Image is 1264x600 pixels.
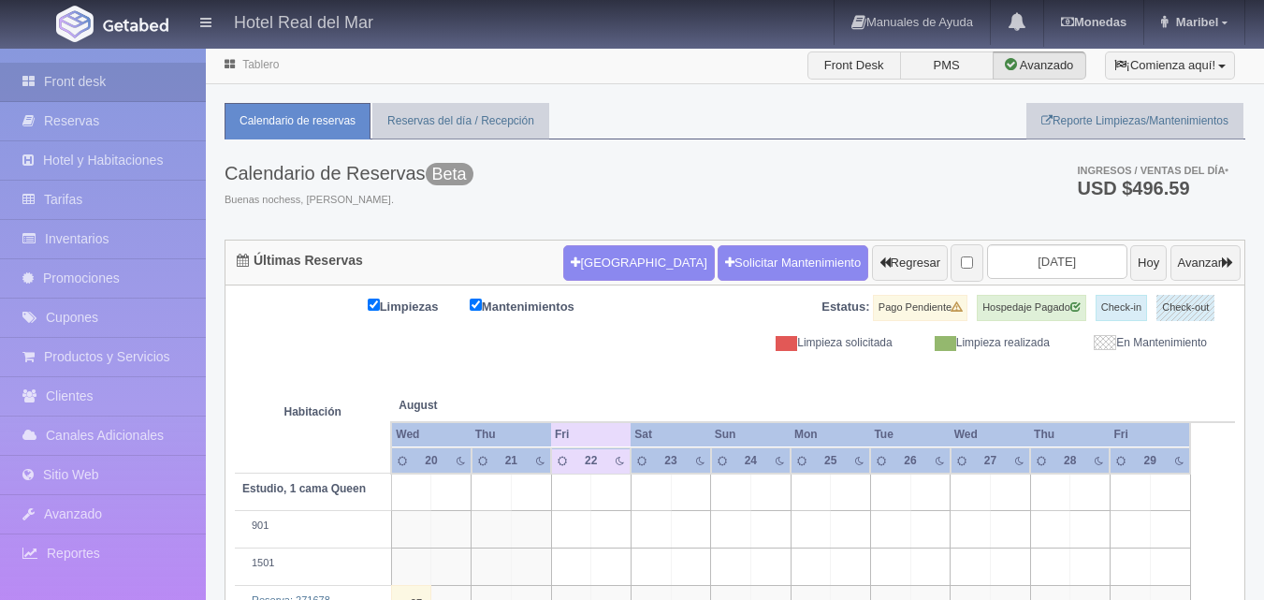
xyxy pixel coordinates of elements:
h4: Últimas Reservas [237,254,363,268]
div: 26 [898,453,922,469]
div: Limpieza solicitada [749,335,907,351]
h3: Calendario de Reservas [225,163,473,183]
button: Hoy [1130,245,1167,281]
h3: USD $496.59 [1077,179,1228,198]
label: Pago Pendiente [873,295,967,321]
div: 901 [242,519,384,534]
label: Hospedaje Pagado [977,295,1086,321]
img: Getabed [103,18,168,32]
th: Thu [472,422,551,447]
div: 24 [739,453,763,469]
div: 21 [500,453,523,469]
img: Getabed [56,6,94,42]
label: Avanzado [993,51,1086,80]
label: PMS [900,51,994,80]
span: Buenas nochess, [PERSON_NAME]. [225,193,473,208]
label: Limpiezas [368,295,467,316]
a: Solicitar Mantenimiento [718,245,868,281]
div: 22 [579,453,603,469]
label: Check-in [1096,295,1147,321]
label: Mantenimientos [470,295,603,316]
div: 1501 [242,556,384,571]
th: Sun [711,422,791,447]
th: Sat [631,422,710,447]
a: Calendario de reservas [225,103,370,139]
input: Mantenimientos [470,299,482,311]
div: 28 [1058,453,1082,469]
label: Check-out [1156,295,1214,321]
div: 27 [979,453,1002,469]
button: Regresar [872,245,948,281]
div: Limpieza realizada [907,335,1064,351]
div: 20 [419,453,443,469]
span: Maribel [1171,15,1219,29]
label: Estatus: [821,299,869,316]
input: Limpiezas [368,299,380,311]
th: Thu [1030,422,1110,447]
strong: Habitación [283,405,341,418]
b: Monedas [1061,15,1126,29]
button: ¡Comienza aquí! [1105,51,1235,80]
div: 25 [819,453,842,469]
th: Fri [551,422,631,447]
a: Tablero [242,58,279,71]
button: [GEOGRAPHIC_DATA] [563,245,714,281]
b: Estudio, 1 cama Queen [242,482,366,495]
div: En Mantenimiento [1064,335,1221,351]
th: Fri [1110,422,1190,447]
h4: Hotel Real del Mar [234,9,373,33]
span: Beta [426,163,473,185]
th: Wed [951,422,1030,447]
th: Wed [391,422,471,447]
span: August [399,398,544,414]
th: Mon [791,422,870,447]
span: Ingresos / Ventas del día [1077,165,1228,176]
div: 29 [1139,453,1162,469]
a: Reservas del día / Recepción [372,103,549,139]
label: Front Desk [807,51,901,80]
th: Tue [870,422,950,447]
button: Avanzar [1170,245,1241,281]
a: Reporte Limpiezas/Mantenimientos [1026,103,1243,139]
div: 23 [659,453,682,469]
